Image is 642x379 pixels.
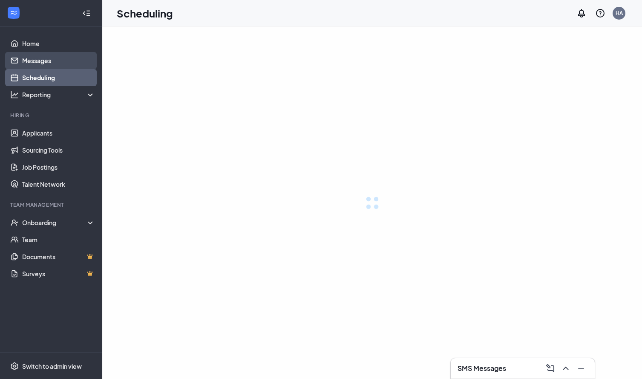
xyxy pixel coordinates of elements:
[576,363,586,373] svg: Minimize
[82,9,91,17] svg: Collapse
[458,364,506,373] h3: SMS Messages
[10,112,93,119] div: Hiring
[117,6,173,20] h1: Scheduling
[9,9,18,17] svg: WorkstreamLogo
[22,218,88,227] div: Onboarding
[22,248,95,265] a: DocumentsCrown
[22,35,95,52] a: Home
[10,201,93,208] div: Team Management
[22,265,95,282] a: SurveysCrown
[22,142,95,159] a: Sourcing Tools
[22,362,82,370] div: Switch to admin view
[574,362,588,375] button: Minimize
[616,9,623,17] div: HA
[22,159,95,176] a: Job Postings
[545,363,556,373] svg: ComposeMessage
[544,362,557,375] button: ComposeMessage
[576,8,587,18] svg: Notifications
[595,8,605,18] svg: QuestionInfo
[10,218,19,227] svg: UserCheck
[559,362,573,375] button: ChevronUp
[10,362,19,370] svg: Settings
[22,124,95,142] a: Applicants
[561,363,571,373] svg: ChevronUp
[22,69,95,86] a: Scheduling
[22,176,95,193] a: Talent Network
[22,231,95,248] a: Team
[10,90,19,99] svg: Analysis
[22,52,95,69] a: Messages
[22,90,95,99] div: Reporting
